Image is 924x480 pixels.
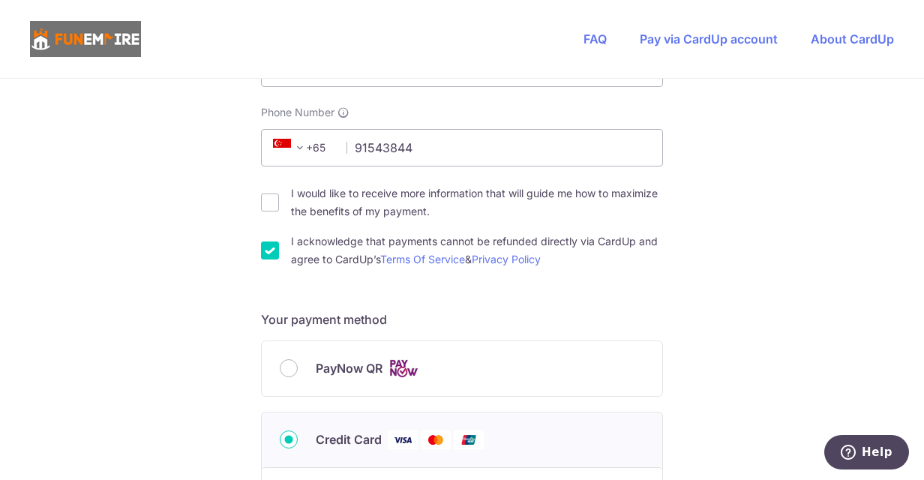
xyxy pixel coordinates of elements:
[316,430,382,448] span: Credit Card
[268,139,336,157] span: +65
[640,31,778,46] a: Pay via CardUp account
[280,359,644,378] div: PayNow QR Cards logo
[824,435,909,472] iframe: Opens a widget where you can find more information
[316,359,382,377] span: PayNow QR
[388,430,418,449] img: Visa
[380,253,465,265] a: Terms Of Service
[388,359,418,378] img: Cards logo
[261,310,663,328] h5: Your payment method
[472,253,541,265] a: Privacy Policy
[291,232,663,268] label: I acknowledge that payments cannot be refunded directly via CardUp and agree to CardUp’s &
[261,105,334,120] span: Phone Number
[811,31,894,46] a: About CardUp
[273,139,309,157] span: +65
[454,430,484,449] img: Union Pay
[583,31,607,46] a: FAQ
[280,430,644,449] div: Credit Card Visa Mastercard Union Pay
[421,430,451,449] img: Mastercard
[291,184,663,220] label: I would like to receive more information that will guide me how to maximize the benefits of my pa...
